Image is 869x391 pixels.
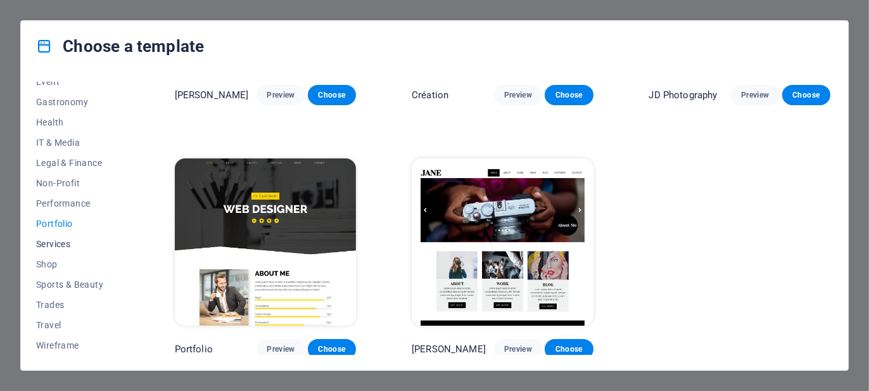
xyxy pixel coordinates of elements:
[36,340,119,350] span: Wireframe
[36,173,119,193] button: Non-Profit
[36,158,119,168] span: Legal & Finance
[318,90,346,100] span: Choose
[545,339,593,359] button: Choose
[36,153,119,173] button: Legal & Finance
[412,343,486,356] p: [PERSON_NAME]
[36,117,119,127] span: Health
[36,254,119,274] button: Shop
[36,234,119,254] button: Services
[318,344,346,354] span: Choose
[412,89,448,101] p: Création
[36,320,119,330] span: Travel
[792,90,820,100] span: Choose
[504,344,532,354] span: Preview
[175,89,249,101] p: [PERSON_NAME]
[308,339,356,359] button: Choose
[504,90,532,100] span: Preview
[555,90,583,100] span: Choose
[36,239,119,249] span: Services
[36,72,119,92] button: Event
[731,85,779,105] button: Preview
[36,112,119,132] button: Health
[36,279,119,290] span: Sports & Beauty
[36,36,204,56] h4: Choose a template
[649,89,718,101] p: JD Photography
[257,339,305,359] button: Preview
[308,85,356,105] button: Choose
[36,295,119,315] button: Trades
[175,158,356,326] img: Portfolio
[175,343,213,356] p: Portfolio
[267,344,295,354] span: Preview
[494,85,542,105] button: Preview
[36,77,119,87] span: Event
[545,85,593,105] button: Choose
[36,300,119,310] span: Trades
[36,198,119,208] span: Performance
[267,90,295,100] span: Preview
[36,335,119,356] button: Wireframe
[36,138,119,148] span: IT & Media
[741,90,769,100] span: Preview
[412,158,593,326] img: Jane
[36,214,119,234] button: Portfolio
[36,132,119,153] button: IT & Media
[36,193,119,214] button: Performance
[36,92,119,112] button: Gastronomy
[36,219,119,229] span: Portfolio
[782,85,830,105] button: Choose
[36,274,119,295] button: Sports & Beauty
[494,339,542,359] button: Preview
[257,85,305,105] button: Preview
[555,344,583,354] span: Choose
[36,315,119,335] button: Travel
[36,97,119,107] span: Gastronomy
[36,178,119,188] span: Non-Profit
[36,259,119,269] span: Shop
